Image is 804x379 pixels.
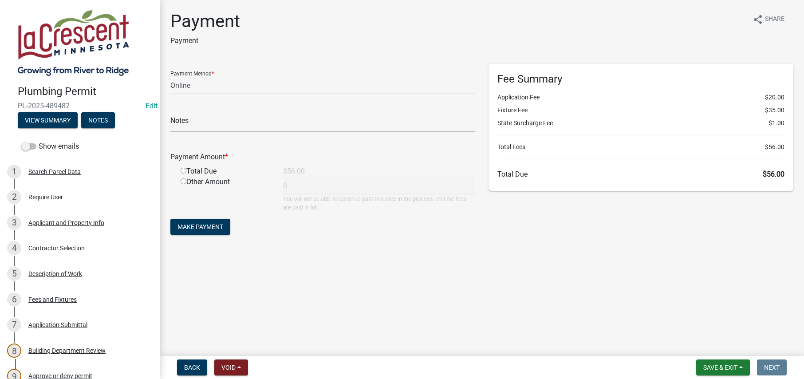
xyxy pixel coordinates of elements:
li: Application Fee [497,93,784,102]
h6: Fee Summary [497,73,784,86]
span: Make Payment [177,223,223,230]
div: 4 [7,241,21,255]
wm-modal-confirm: Edit Application Number [146,102,158,110]
i: share [753,14,763,25]
img: City of La Crescent, Minnesota [18,9,129,76]
label: Show emails [21,141,79,152]
div: Require User [28,194,63,200]
h1: Payment [170,11,240,32]
span: $56.00 [765,142,784,152]
button: Back [177,359,207,375]
p: Payment [170,36,240,46]
div: Fees and Fixtures [28,296,77,303]
span: $35.00 [765,106,784,115]
span: Void [221,364,236,371]
div: Building Department Review [28,347,106,354]
div: Applicant and Property Info [28,220,104,226]
button: View Summary [18,112,78,128]
h6: Total Due [497,170,784,178]
div: Search Parcel Data [28,169,81,175]
div: Approve or deny permit [28,373,92,379]
span: $56.00 [763,170,784,178]
li: Total Fees [497,142,784,152]
wm-modal-confirm: Summary [18,117,78,124]
span: Share [765,14,784,25]
button: Notes [81,112,115,128]
div: Description of Work [28,271,82,277]
button: Next [757,359,787,375]
div: 5 [7,267,21,281]
span: Back [184,364,200,371]
div: 8 [7,343,21,358]
div: Other Amount [174,177,276,212]
div: Payment Amount [164,152,482,162]
div: 7 [7,318,21,332]
span: $20.00 [765,93,784,102]
h4: Plumbing Permit [18,85,153,98]
button: Make Payment [170,219,230,235]
div: 6 [7,292,21,307]
li: Fixture Fee [497,106,784,115]
div: 3 [7,216,21,230]
button: Void [214,359,248,375]
div: Total Due [174,166,276,177]
wm-modal-confirm: Notes [81,117,115,124]
div: Application Submittal [28,322,87,328]
li: State Surcharge Fee [497,118,784,128]
span: Save & Exit [703,364,737,371]
span: PL-2025-489482 [18,102,142,110]
button: shareShare [745,11,792,28]
div: 1 [7,165,21,179]
span: $1.00 [769,118,784,128]
div: Contractor Selection [28,245,85,251]
a: Edit [146,102,158,110]
div: 2 [7,190,21,204]
button: Save & Exit [696,359,750,375]
span: Next [764,364,780,371]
